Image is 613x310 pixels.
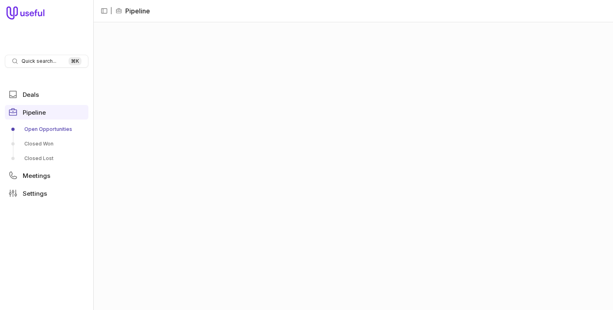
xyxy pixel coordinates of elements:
span: | [110,6,112,16]
span: Quick search... [21,58,56,64]
span: Meetings [23,173,50,179]
span: Deals [23,92,39,98]
a: Pipeline [5,105,88,120]
li: Pipeline [116,6,150,16]
button: Collapse sidebar [98,5,110,17]
a: Meetings [5,168,88,183]
a: Open Opportunities [5,123,88,136]
a: Settings [5,186,88,201]
div: Pipeline submenu [5,123,88,165]
a: Deals [5,87,88,102]
kbd: ⌘ K [69,57,81,65]
span: Settings [23,190,47,197]
a: Closed Won [5,137,88,150]
a: Closed Lost [5,152,88,165]
span: Pipeline [23,109,46,115]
